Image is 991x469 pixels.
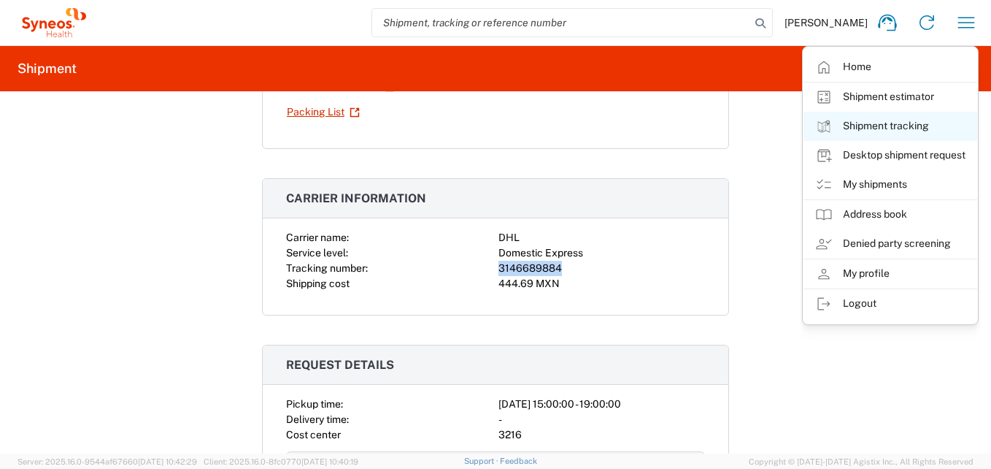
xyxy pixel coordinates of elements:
span: Tracking number: [286,262,368,274]
a: Feedback [500,457,537,465]
div: Domestic Express [498,245,705,261]
div: - [498,412,705,427]
span: Pickup time: [286,398,343,410]
span: [PERSON_NAME] [784,16,868,29]
span: Service level: [286,247,348,259]
a: Logout [803,289,977,319]
span: Cost center [286,429,341,441]
span: Client: 2025.16.0-8fc0770 [204,457,358,466]
span: Request details [286,358,394,372]
span: [DATE] 10:42:29 [138,457,197,466]
span: Server: 2025.16.0-9544af67660 [18,457,197,466]
input: Shipment, tracking or reference number [372,9,750,37]
a: Denied party screening [803,229,977,259]
div: DHL [498,230,705,245]
a: Shipment tracking [803,112,977,141]
a: Support [464,457,501,465]
a: Home [803,53,977,82]
span: Delivery time: [286,413,349,425]
div: 3146689884 [498,261,705,276]
h2: Shipment [18,60,77,77]
span: [DATE] 10:40:19 [301,457,358,466]
a: My shipments [803,170,977,199]
span: Carrier information [286,191,426,205]
div: [DATE] 15:00:00 - 19:00:00 [498,397,705,412]
a: Desktop shipment request [803,141,977,170]
a: Shipment estimator [803,83,977,112]
span: Copyright © [DATE]-[DATE] Agistix Inc., All Rights Reserved [749,455,973,468]
span: Carrier name: [286,232,349,243]
a: Address book [803,200,977,229]
span: Shipping cost [286,278,350,289]
a: My profile [803,259,977,289]
div: 444.69 MXN [498,276,705,291]
div: 3216 [498,427,705,443]
a: Packing List [286,99,360,125]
